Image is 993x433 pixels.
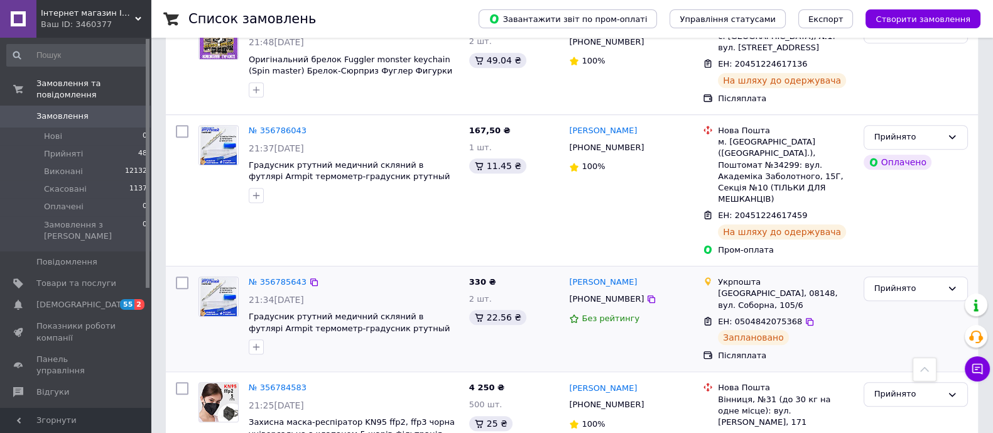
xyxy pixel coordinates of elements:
[120,299,134,310] span: 55
[41,8,135,19] span: Інтернет магазин IQ Rapid
[44,148,83,160] span: Прийняті
[965,356,990,381] button: Чат з покупцем
[143,219,147,242] span: 0
[569,37,644,47] span: [PHONE_NUMBER]
[129,184,147,195] span: 1137
[200,126,237,165] img: Фото товару
[569,277,637,288] a: [PERSON_NAME]
[718,59,807,69] span: ЕН: 20451224617136
[469,310,526,325] div: 22.56 ₴
[249,55,452,87] a: Оригінальний брелок Fuggler monster keychain (Spin master) Брелок-Сюрприз Фуглер Фигурки Монстрів...
[36,321,116,343] span: Показники роботи компанії
[865,9,980,28] button: Створити замовлення
[249,383,307,392] a: № 356784583
[718,394,853,429] div: Вінниця, №31 (до 30 кг на одне місце): вул. [PERSON_NAME], 171
[36,256,97,268] span: Повідомлення
[569,125,637,137] a: [PERSON_NAME]
[188,11,316,26] h1: Список замовлень
[582,314,639,323] span: Без рейтингу
[6,44,148,67] input: Пошук
[469,383,504,392] span: 4 250 ₴
[249,126,307,135] a: № 356786043
[44,219,143,242] span: Замовлення з [PERSON_NAME]
[200,277,237,316] img: Фото товару
[198,19,239,60] a: Фото товару
[36,111,89,122] span: Замовлення
[569,400,644,409] span: [PHONE_NUMBER]
[680,14,776,24] span: Управління статусами
[718,350,853,361] div: Післяплата
[582,162,605,171] span: 100%
[36,278,116,289] span: Товари та послуги
[569,294,644,304] span: [PHONE_NUMBER]
[249,37,304,47] span: 21:48[DATE]
[718,382,853,393] div: Нова Пошта
[718,211,807,220] span: ЕН: 20451224617459
[718,224,846,239] div: На шляху до одержувача
[469,294,492,304] span: 2 шт.
[718,244,853,256] div: Пром-оплата
[582,419,605,429] span: 100%
[718,330,789,345] div: Заплановано
[874,131,942,144] div: Прийнято
[874,282,942,295] div: Прийнято
[718,93,853,104] div: Післяплата
[864,155,931,170] div: Оплачено
[200,20,238,59] img: Фото товару
[469,400,502,409] span: 500 шт.
[853,14,980,23] a: Створити замовлення
[670,9,786,28] button: Управління статусами
[198,277,239,317] a: Фото товару
[143,201,147,212] span: 0
[876,14,970,24] span: Створити замовлення
[36,386,69,398] span: Відгуки
[36,78,151,101] span: Замовлення та повідомлення
[125,166,147,177] span: 12132
[249,400,304,410] span: 21:25[DATE]
[718,288,853,310] div: [GEOGRAPHIC_DATA], 08148, вул. Соборна, 105/6
[808,14,844,24] span: Експорт
[718,277,853,288] div: Укрпошта
[249,143,304,153] span: 21:37[DATE]
[44,131,62,142] span: Нові
[36,354,116,376] span: Панель управління
[798,9,854,28] button: Експорт
[718,125,853,136] div: Нова Пошта
[874,388,942,401] div: Прийнято
[469,53,526,68] div: 49.04 ₴
[44,184,87,195] span: Скасовані
[489,13,647,25] span: Завантажити звіт по пром-оплаті
[718,317,802,326] span: ЕН: 0504842075368
[569,383,637,395] a: [PERSON_NAME]
[718,31,853,53] div: с. [GEOGRAPHIC_DATA], №1: вул. [STREET_ADDRESS]
[138,148,147,160] span: 48
[249,277,307,287] a: № 356785643
[143,131,147,142] span: 0
[36,299,129,310] span: [DEMOGRAPHIC_DATA]
[198,382,239,422] a: Фото товару
[198,125,239,165] a: Фото товару
[41,19,151,30] div: Ваш ID: 3460377
[249,295,304,305] span: 21:34[DATE]
[134,299,144,310] span: 2
[469,158,526,173] div: 11.45 ₴
[469,416,513,431] div: 25 ₴
[469,36,492,46] span: 2 шт.
[469,126,511,135] span: 167,50 ₴
[199,383,238,422] img: Фото товару
[44,166,83,177] span: Виконані
[249,312,450,344] a: Градусник ртутний медичний скляний в футлярі Armpit термометр-градусник ртутный медицинский в фут...
[582,56,605,65] span: 100%
[569,143,644,152] span: [PHONE_NUMBER]
[469,277,496,287] span: 330 ₴
[469,143,492,152] span: 1 шт.
[718,73,846,88] div: На шляху до одержувача
[479,9,657,28] button: Завантажити звіт по пром-оплаті
[249,160,450,193] a: Градусник ртутний медичний скляний в футлярі Armpit термометр-градусник ртутный медицинский в фут...
[718,136,853,205] div: м. [GEOGRAPHIC_DATA] ([GEOGRAPHIC_DATA].), Поштомат №34299: вул. Академіка Заболотного, 15Г, Секц...
[44,201,84,212] span: Оплачені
